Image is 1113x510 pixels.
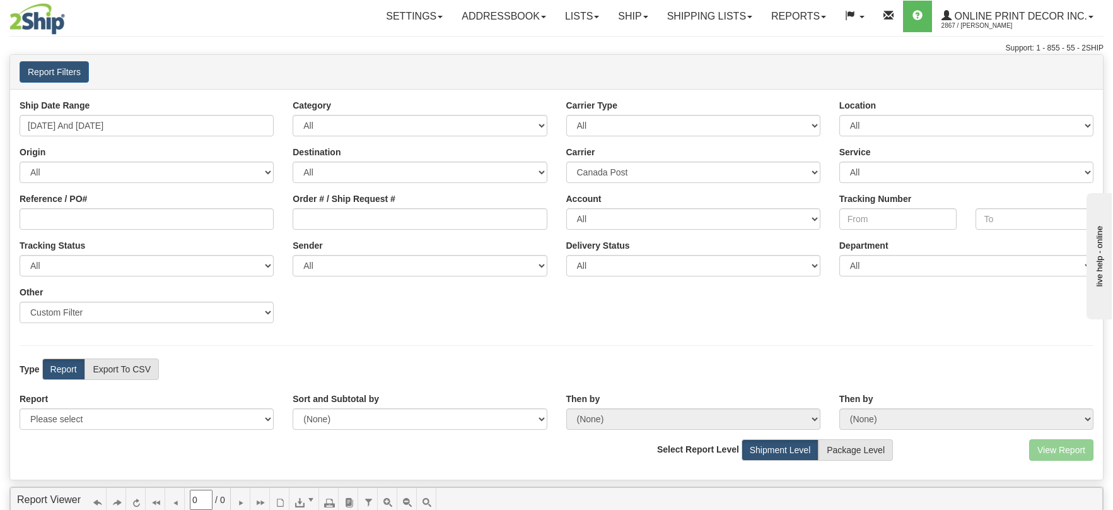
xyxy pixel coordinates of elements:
[742,439,819,461] label: Shipment Level
[556,1,609,32] a: Lists
[609,1,657,32] a: Ship
[839,393,873,405] label: Then by
[932,1,1103,32] a: Online Print Decor Inc. 2867 / [PERSON_NAME]
[17,494,81,505] a: Report Viewer
[566,393,600,405] label: Then by
[839,146,871,158] label: Service
[9,43,1104,54] div: Support: 1 - 855 - 55 - 2SHIP
[566,239,630,252] label: Please ensure data set in report has been RECENTLY tracked from your Shipment History
[20,99,90,112] label: Ship Date Range
[9,11,117,20] div: live help - online
[566,146,595,158] label: Carrier
[293,239,322,252] label: Sender
[762,1,836,32] a: Reports
[9,3,65,35] img: logo2867.jpg
[657,443,739,456] label: Select Report Level
[293,393,379,405] label: Sort and Subtotal by
[1029,439,1093,461] button: View Report
[566,99,617,112] label: Carrier Type
[376,1,452,32] a: Settings
[293,193,395,205] label: Order # / Ship Request #
[293,99,331,112] label: Category
[952,11,1087,21] span: Online Print Decor Inc.
[839,239,889,252] label: Department
[566,193,602,205] label: Account
[293,146,341,158] label: Destination
[819,439,893,461] label: Package Level
[976,208,1093,230] input: To
[20,239,85,252] label: Tracking Status
[941,20,1036,32] span: 2867 / [PERSON_NAME]
[20,393,48,405] label: Report
[452,1,556,32] a: Addressbook
[84,359,159,380] label: Export To CSV
[839,193,911,205] label: Tracking Number
[20,61,89,83] button: Report Filters
[20,363,40,376] label: Type
[215,494,218,506] span: /
[220,494,225,506] span: 0
[1084,191,1112,319] iframe: chat widget
[566,255,820,276] select: Please ensure data set in report has been RECENTLY tracked from your Shipment History
[20,146,45,158] label: Origin
[839,99,876,112] label: Location
[20,193,87,205] label: Reference / PO#
[20,286,43,299] label: Other
[839,208,957,230] input: From
[658,1,762,32] a: Shipping lists
[42,359,85,380] label: Report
